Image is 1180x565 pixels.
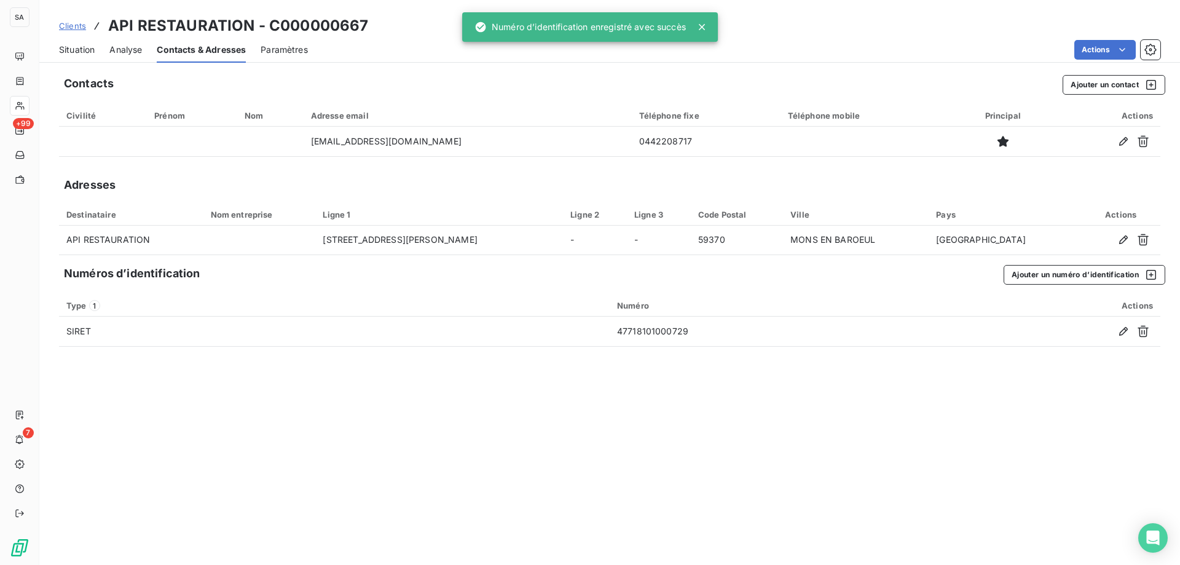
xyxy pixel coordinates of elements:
div: Numéro [617,301,940,310]
div: Ligne 2 [570,210,619,219]
td: - [563,226,627,255]
div: Téléphone fixe [639,111,773,121]
button: Actions [1074,40,1136,60]
div: Civilité [66,111,140,121]
div: SA [10,7,29,27]
div: Open Intercom Messenger [1138,523,1168,553]
span: Situation [59,44,95,56]
td: [EMAIL_ADDRESS][DOMAIN_NAME] [304,127,632,156]
h5: Contacts [64,75,114,92]
td: API RESTAURATION [59,226,203,255]
div: Nom entreprise [211,210,309,219]
span: 7 [23,427,34,438]
span: Analyse [109,44,142,56]
span: Clients [59,21,86,31]
span: Paramètres [261,44,308,56]
div: Destinataire [66,210,196,219]
div: Actions [955,301,1153,310]
div: Principal [960,111,1045,121]
div: Prénom [154,111,230,121]
div: Ligne 1 [323,210,556,219]
div: Ligne 3 [634,210,683,219]
td: [GEOGRAPHIC_DATA] [929,226,1081,255]
td: [STREET_ADDRESS][PERSON_NAME] [315,226,563,255]
button: Ajouter un contact [1063,75,1165,95]
div: Type [66,300,602,311]
h3: API RESTAURATION - C000000667 [108,15,368,37]
div: Téléphone mobile [788,111,945,121]
td: 47718101000729 [610,317,948,346]
td: 0442208717 [632,127,781,156]
div: Actions [1088,210,1153,219]
div: Code Postal [698,210,776,219]
div: Nom [245,111,296,121]
span: +99 [13,118,34,129]
span: Contacts & Adresses [157,44,246,56]
div: Pays [936,210,1074,219]
a: Clients [59,20,86,32]
span: 1 [89,300,100,311]
img: Logo LeanPay [10,538,29,558]
td: SIRET [59,317,610,346]
h5: Numéros d’identification [64,265,200,282]
div: Numéro d’identification enregistré avec succès [474,16,686,38]
div: Actions [1060,111,1153,121]
div: Ville [790,210,921,219]
div: Adresse email [311,111,624,121]
td: 59370 [691,226,783,255]
h5: Adresses [64,176,116,194]
td: - [627,226,691,255]
button: Ajouter un numéro d’identification [1004,265,1165,285]
td: MONS EN BAROEUL [783,226,929,255]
